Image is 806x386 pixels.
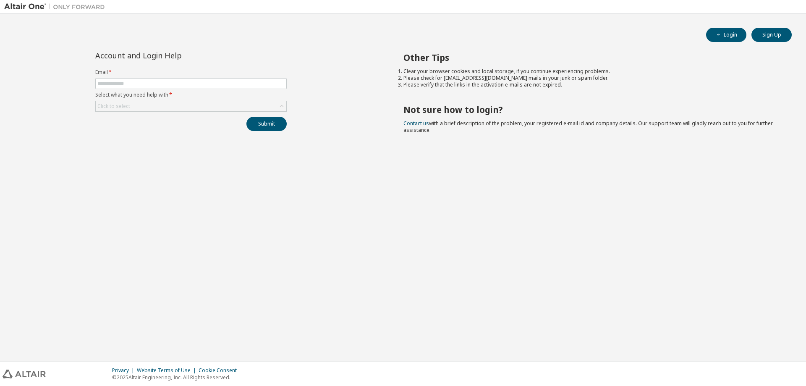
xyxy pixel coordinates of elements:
li: Please verify that the links in the activation e-mails are not expired. [403,81,777,88]
h2: Other Tips [403,52,777,63]
div: Website Terms of Use [137,367,199,374]
span: with a brief description of the problem, your registered e-mail id and company details. Our suppo... [403,120,773,134]
div: Click to select [96,101,286,111]
div: Click to select [97,103,130,110]
h2: Not sure how to login? [403,104,777,115]
li: Clear your browser cookies and local storage, if you continue experiencing problems. [403,68,777,75]
button: Submit [246,117,287,131]
p: © 2025 Altair Engineering, Inc. All Rights Reserved. [112,374,242,381]
div: Account and Login Help [95,52,249,59]
button: Login [706,28,746,42]
div: Cookie Consent [199,367,242,374]
li: Please check for [EMAIL_ADDRESS][DOMAIN_NAME] mails in your junk or spam folder. [403,75,777,81]
button: Sign Up [751,28,792,42]
label: Email [95,69,287,76]
label: Select what you need help with [95,92,287,98]
img: Altair One [4,3,109,11]
a: Contact us [403,120,429,127]
img: altair_logo.svg [3,370,46,378]
div: Privacy [112,367,137,374]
